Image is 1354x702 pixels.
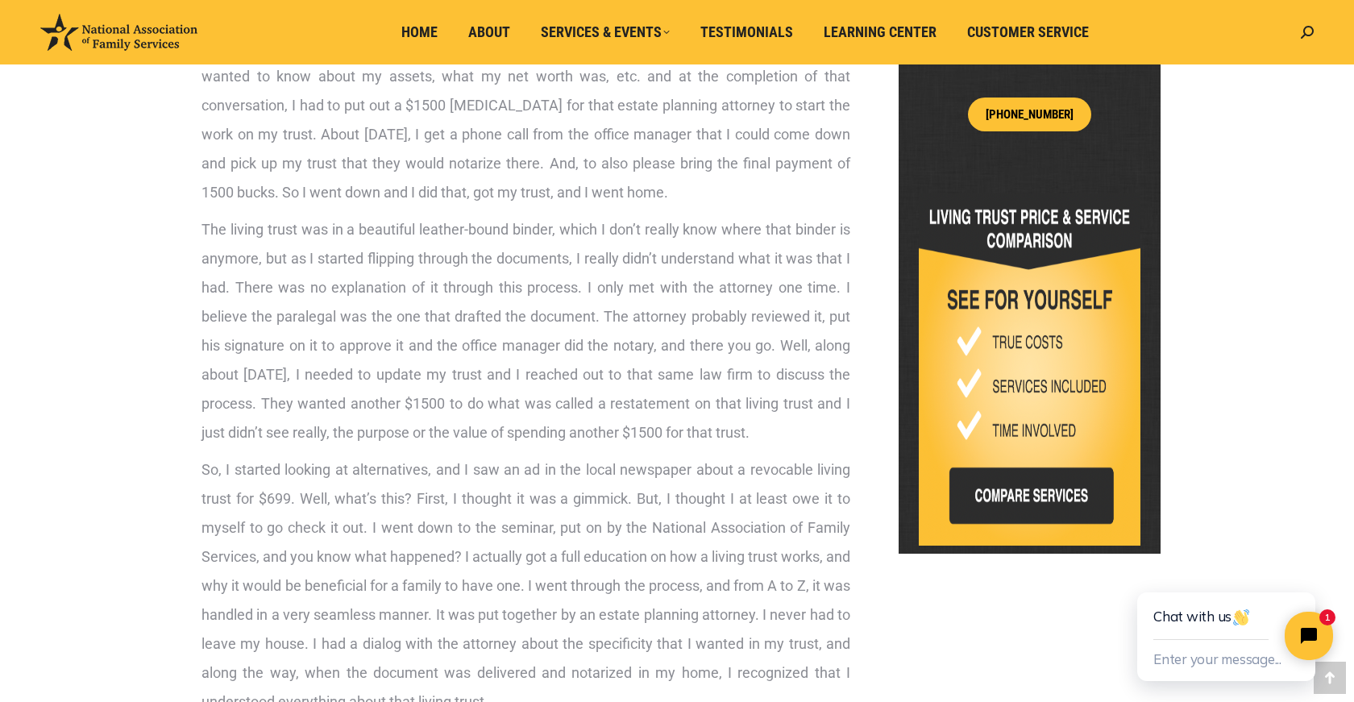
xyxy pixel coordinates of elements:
a: [PHONE_NUMBER] [968,98,1091,131]
span: I went down to a that was referred to me by another financial colleague and went through the proc... [201,10,850,201]
a: About [457,17,521,48]
a: Testimonials [689,17,804,48]
img: Living-Trust-Price-and-Service-Comparison [919,193,1140,546]
span: Home [401,23,438,41]
span: Testimonials [700,23,793,41]
a: Customer Service [956,17,1100,48]
span: Learning Center [824,23,937,41]
span: The living trust was in a beautiful leather-bound binder, which I don’t really know where that bi... [201,221,850,441]
span: Services & Events [541,23,670,41]
span: About [468,23,510,41]
a: Learning Center [812,17,948,48]
iframe: Tidio Chat [1101,540,1354,702]
img: National Association of Family Services [40,14,197,51]
a: Home [390,17,449,48]
span: Customer Service [967,23,1089,41]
